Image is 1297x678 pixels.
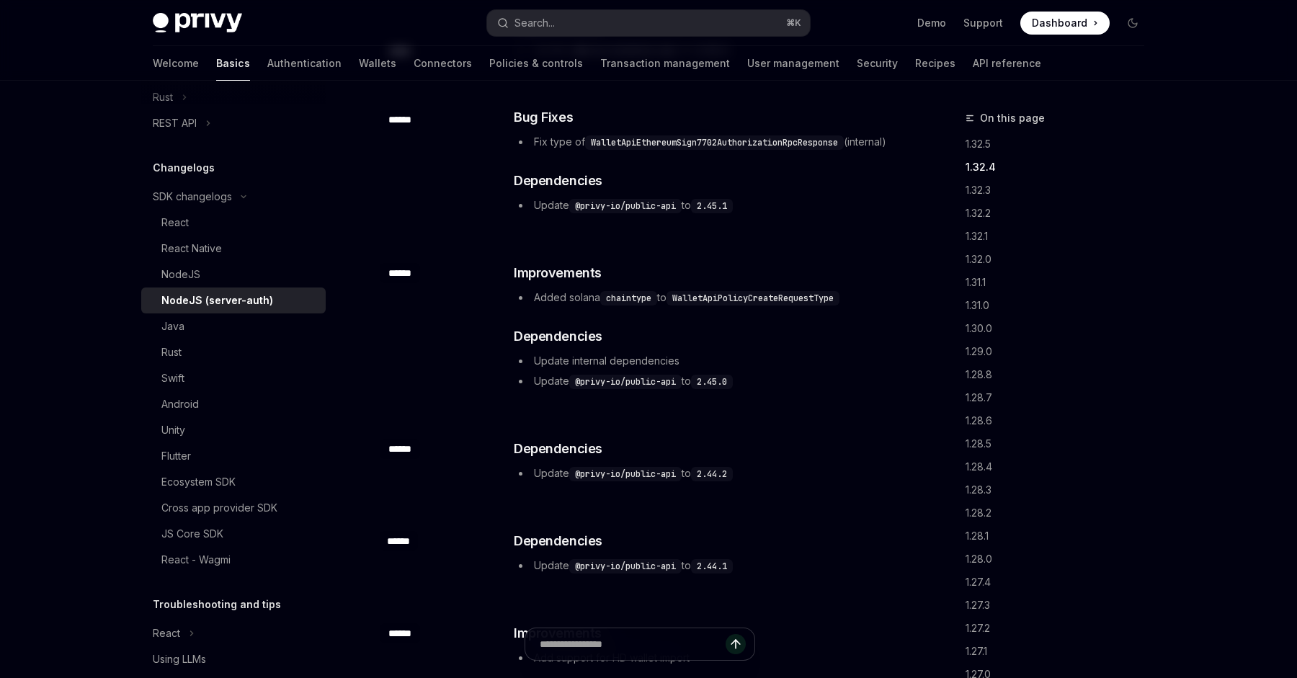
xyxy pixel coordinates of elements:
[691,375,733,389] code: 2.45.0
[966,501,1156,525] a: 1.28.2
[514,439,602,459] span: Dependencies
[141,620,326,646] button: Toggle React section
[514,107,573,128] span: Bug Fixes
[141,547,326,573] a: React - Wagmi
[141,210,326,236] a: React
[153,46,199,81] a: Welcome
[966,340,1156,363] a: 1.29.0
[161,266,200,283] div: NodeJS
[141,110,326,136] button: Toggle REST API section
[726,634,746,654] button: Send message
[966,455,1156,478] a: 1.28.4
[514,373,898,390] li: Update to
[966,594,1156,617] a: 1.27.3
[966,478,1156,501] a: 1.28.3
[141,313,326,339] a: Java
[141,417,326,443] a: Unity
[141,391,326,417] a: Android
[141,495,326,521] a: Cross app provider SDK
[514,263,602,283] span: Improvements
[747,46,839,81] a: User management
[600,291,657,305] code: chaintype
[966,271,1156,294] a: 1.31.1
[161,292,273,309] div: NodeJS (server-auth)
[963,16,1003,30] a: Support
[514,133,898,151] li: Fix type of (internal)
[514,557,898,574] li: Update to
[786,17,801,29] span: ⌘ K
[514,352,898,370] li: Update internal dependencies
[980,110,1045,127] span: On this page
[141,443,326,469] a: Flutter
[161,473,236,491] div: Ecosystem SDK
[966,640,1156,663] a: 1.27.1
[691,467,733,481] code: 2.44.2
[216,46,250,81] a: Basics
[514,623,602,643] span: Improvements
[414,46,472,81] a: Connectors
[691,559,733,574] code: 2.44.1
[966,548,1156,571] a: 1.28.0
[487,10,810,36] button: Open search
[141,646,326,672] a: Using LLMs
[966,409,1156,432] a: 1.28.6
[514,197,898,214] li: Update to
[153,651,206,668] div: Using LLMs
[857,46,898,81] a: Security
[153,13,242,33] img: dark logo
[161,370,184,387] div: Swift
[161,447,191,465] div: Flutter
[153,159,215,177] h5: Changelogs
[489,46,583,81] a: Policies & controls
[569,559,682,574] code: @privy-io/public-api
[966,248,1156,271] a: 1.32.0
[600,46,730,81] a: Transaction management
[153,596,281,613] h5: Troubleshooting and tips
[161,318,184,335] div: Java
[966,386,1156,409] a: 1.28.7
[966,317,1156,340] a: 1.30.0
[161,525,223,543] div: JS Core SDK
[514,289,898,306] li: Added solana to
[514,171,602,191] span: Dependencies
[514,14,555,32] div: Search...
[569,467,682,481] code: @privy-io/public-api
[966,133,1156,156] a: 1.32.5
[153,115,197,132] div: REST API
[153,625,180,642] div: React
[569,375,682,389] code: @privy-io/public-api
[153,188,232,205] div: SDK changelogs
[917,16,946,30] a: Demo
[966,156,1156,179] a: 1.32.4
[141,184,326,210] button: Toggle SDK changelogs section
[161,421,185,439] div: Unity
[161,499,277,517] div: Cross app provider SDK
[141,236,326,262] a: React Native
[1020,12,1110,35] a: Dashboard
[1032,16,1087,30] span: Dashboard
[973,46,1041,81] a: API reference
[514,465,898,482] li: Update to
[161,214,189,231] div: React
[667,291,839,305] code: WalletApiPolicyCreateRequestType
[540,628,726,660] input: Ask a question...
[359,46,396,81] a: Wallets
[569,199,682,213] code: @privy-io/public-api
[161,551,231,568] div: React - Wagmi
[691,199,733,213] code: 2.45.1
[514,531,602,551] span: Dependencies
[1121,12,1144,35] button: Toggle dark mode
[141,365,326,391] a: Swift
[514,326,602,347] span: Dependencies
[966,432,1156,455] a: 1.28.5
[966,179,1156,202] a: 1.32.3
[141,262,326,287] a: NodeJS
[141,521,326,547] a: JS Core SDK
[141,469,326,495] a: Ecosystem SDK
[966,202,1156,225] a: 1.32.2
[161,344,182,361] div: Rust
[966,525,1156,548] a: 1.28.1
[966,363,1156,386] a: 1.28.8
[141,287,326,313] a: NodeJS (server-auth)
[267,46,342,81] a: Authentication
